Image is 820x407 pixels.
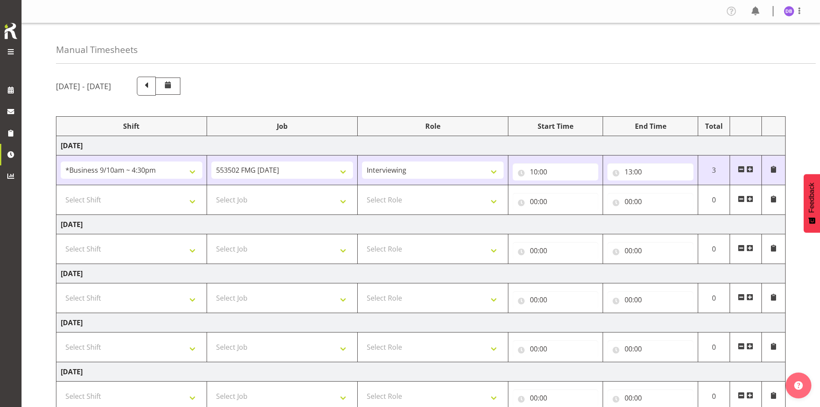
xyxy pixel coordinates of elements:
[513,291,599,308] input: Click to select...
[56,215,786,234] td: [DATE]
[513,193,599,210] input: Click to select...
[607,340,693,357] input: Click to select...
[702,121,725,131] div: Total
[56,362,786,382] td: [DATE]
[56,264,786,283] td: [DATE]
[56,81,111,91] h5: [DATE] - [DATE]
[607,121,693,131] div: End Time
[513,389,599,407] input: Click to select...
[513,121,599,131] div: Start Time
[211,121,353,131] div: Job
[607,193,693,210] input: Click to select...
[698,283,730,313] td: 0
[784,6,794,16] img: dawn-belshaw1857.jpg
[362,121,504,131] div: Role
[513,340,599,357] input: Click to select...
[56,136,786,155] td: [DATE]
[698,185,730,215] td: 0
[794,381,803,390] img: help-xxl-2.png
[513,242,599,259] input: Click to select...
[808,183,816,213] span: Feedback
[804,174,820,233] button: Feedback - Show survey
[61,121,202,131] div: Shift
[2,22,19,40] img: Rosterit icon logo
[607,389,693,407] input: Click to select...
[698,234,730,264] td: 0
[698,155,730,185] td: 3
[607,291,693,308] input: Click to select...
[56,45,138,55] h4: Manual Timesheets
[698,332,730,362] td: 0
[607,242,693,259] input: Click to select...
[513,163,599,180] input: Click to select...
[56,313,786,332] td: [DATE]
[607,163,693,180] input: Click to select...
